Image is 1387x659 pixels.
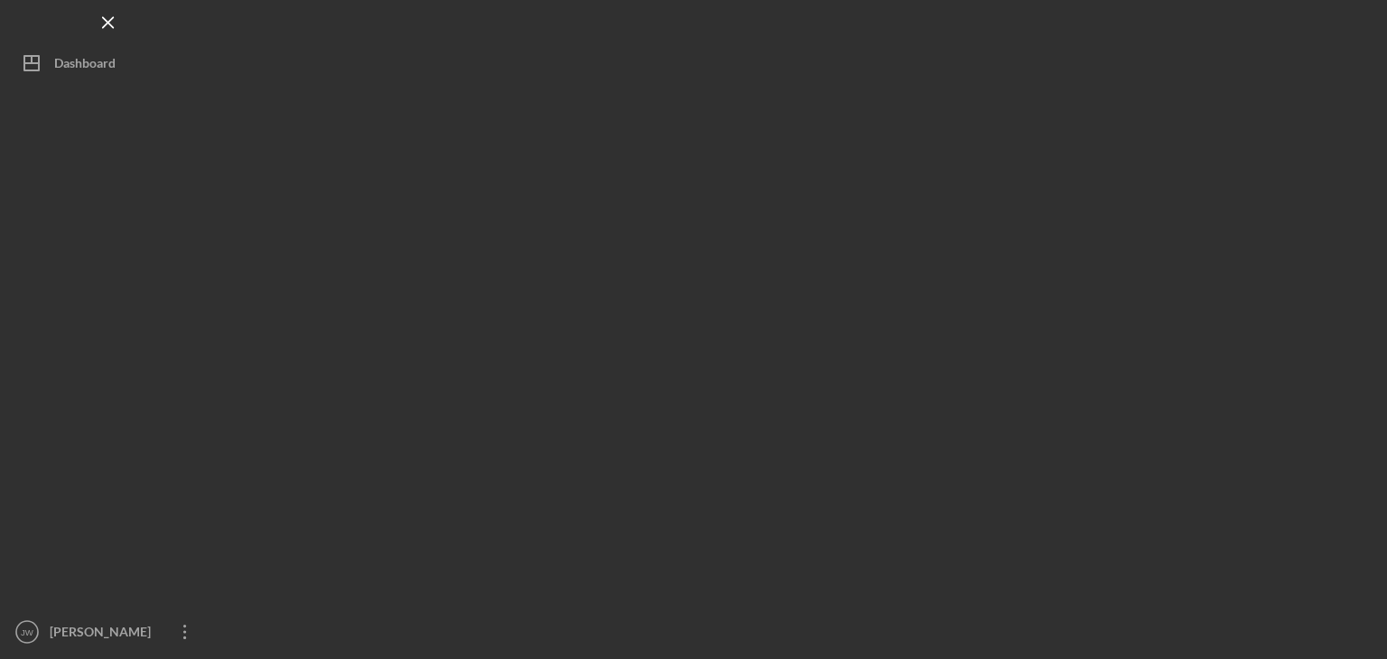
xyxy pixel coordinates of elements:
[9,45,208,81] button: Dashboard
[45,614,163,654] div: [PERSON_NAME]
[9,614,208,650] button: JW[PERSON_NAME]
[21,627,34,637] text: JW
[54,45,116,86] div: Dashboard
